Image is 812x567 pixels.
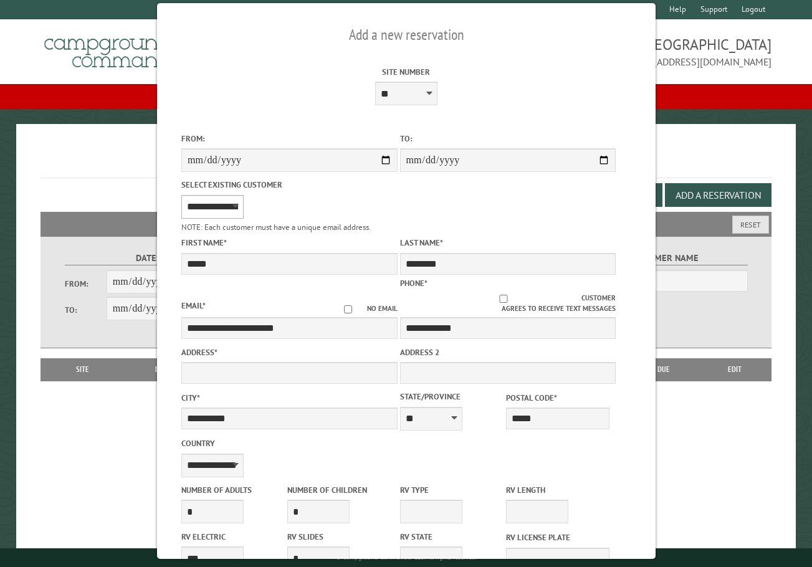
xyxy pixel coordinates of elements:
[399,531,503,543] label: RV State
[65,251,232,265] label: Dates
[41,212,771,236] h2: Filters
[41,144,771,178] h1: Reservations
[65,304,107,316] label: To:
[287,531,391,543] label: RV Slides
[65,278,107,290] label: From:
[505,392,609,404] label: Postal Code
[399,237,615,249] label: Last Name
[181,484,285,496] label: Number of Adults
[181,23,631,47] h2: Add a new reservation
[181,531,285,543] label: RV Electric
[181,346,397,358] label: Address
[181,300,206,311] label: Email
[181,437,397,449] label: Country
[629,358,698,381] th: Due
[336,553,477,561] small: © Campground Commander LLC. All rights reserved.
[399,278,427,288] label: Phone
[425,295,581,303] input: Customer agrees to receive text messages
[181,392,397,404] label: City
[505,484,609,496] label: RV Length
[47,358,118,381] th: Site
[399,133,615,145] label: To:
[399,293,615,314] label: Customer agrees to receive text messages
[181,133,397,145] label: From:
[41,24,196,73] img: Campground Commander
[328,305,366,313] input: No email
[328,303,397,314] label: No email
[287,484,391,496] label: Number of Children
[505,531,609,543] label: RV License Plate
[580,251,747,265] label: Customer Name
[181,237,397,249] label: First Name
[399,484,503,496] label: RV Type
[118,358,211,381] th: Dates
[732,216,769,234] button: Reset
[399,346,615,358] label: Address 2
[399,391,503,403] label: State/Province
[698,358,771,381] th: Edit
[181,222,371,232] small: NOTE: Each customer must have a unique email address.
[665,183,771,207] button: Add a Reservation
[181,179,397,191] label: Select existing customer
[298,66,513,78] label: Site Number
